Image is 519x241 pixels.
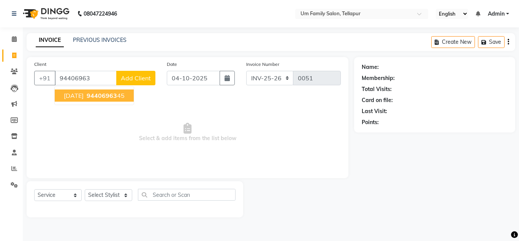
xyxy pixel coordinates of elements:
[121,74,151,82] span: Add Client
[87,92,117,99] span: 94406963
[85,92,125,99] ngb-highlight: 45
[55,71,117,85] input: Search by Name/Mobile/Email/Code
[488,10,505,18] span: Admin
[73,37,127,43] a: PREVIOUS INVOICES
[84,3,117,24] b: 08047224946
[34,61,46,68] label: Client
[362,85,392,93] div: Total Visits:
[362,118,379,126] div: Points:
[64,92,84,99] span: [DATE]
[19,3,71,24] img: logo
[116,71,155,85] button: Add Client
[362,96,393,104] div: Card on file:
[362,63,379,71] div: Name:
[138,189,236,201] input: Search or Scan
[34,71,55,85] button: +91
[478,36,505,48] button: Save
[167,61,177,68] label: Date
[246,61,279,68] label: Invoice Number
[362,74,395,82] div: Membership:
[431,36,475,48] button: Create New
[34,94,341,171] span: Select & add items from the list below
[362,107,387,115] div: Last Visit:
[36,34,64,47] a: INVOICE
